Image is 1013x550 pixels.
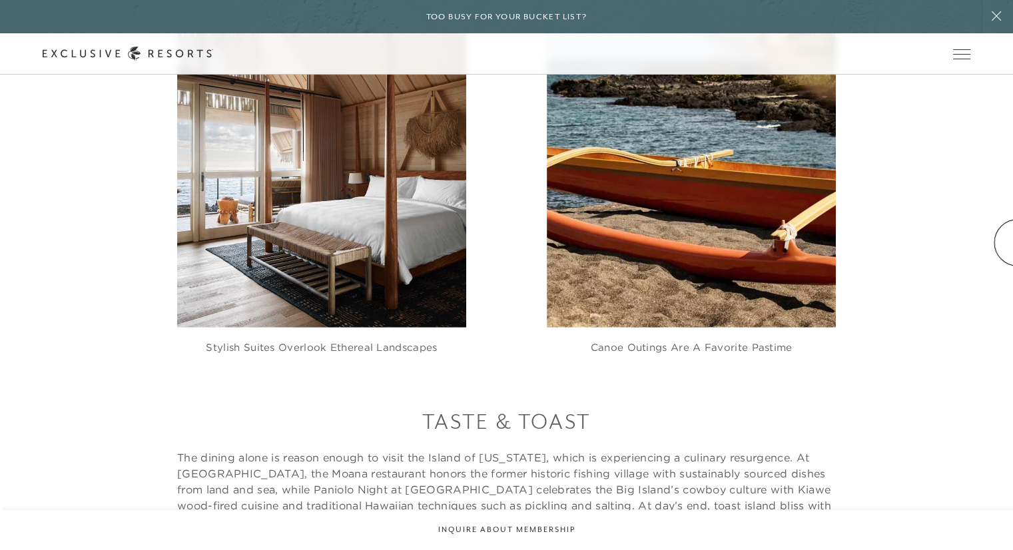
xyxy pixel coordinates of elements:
h3: Taste & Toast [177,407,836,436]
h6: Too busy for your bucket list? [426,11,587,23]
button: Open navigation [953,49,970,59]
figcaption: Canoe outings are a favorite pastime [547,328,836,354]
figcaption: Stylish suites overlook ethereal landscapes [177,328,466,354]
